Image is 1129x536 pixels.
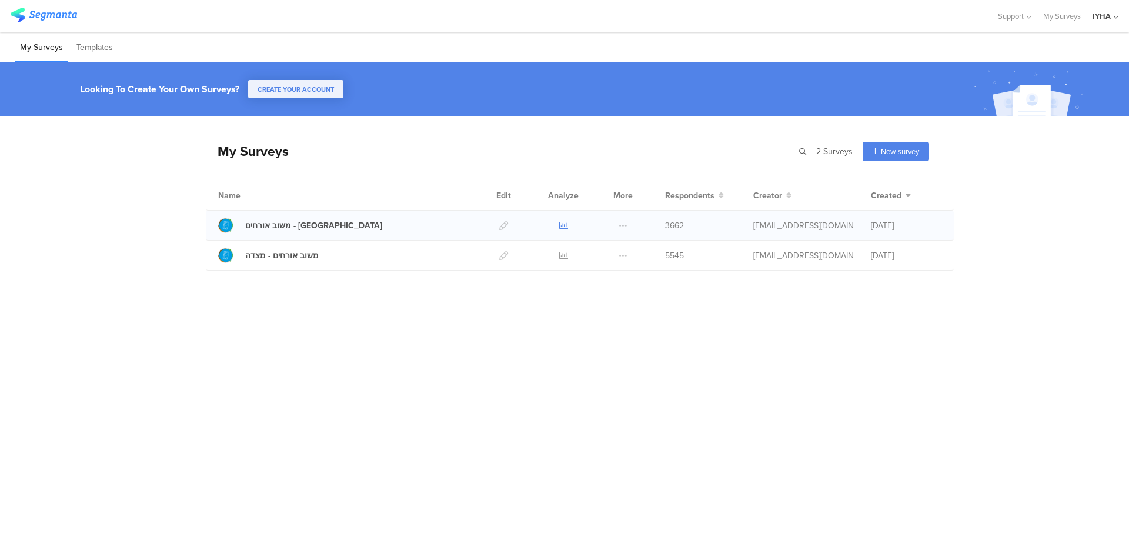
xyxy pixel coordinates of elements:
[11,8,77,22] img: segmanta logo
[809,145,814,158] span: |
[753,249,853,262] div: ofir@iyha.org.il
[816,145,853,158] span: 2 Surveys
[871,189,901,202] span: Created
[1093,11,1111,22] div: IYHA
[245,219,382,232] div: משוב אורחים - עין גדי
[218,189,289,202] div: Name
[665,189,724,202] button: Respondents
[71,34,118,62] li: Templates
[665,189,714,202] span: Respondents
[218,248,319,263] a: משוב אורחים - מצדה
[871,189,911,202] button: Created
[970,66,1091,119] img: create_account_image.svg
[871,249,941,262] div: [DATE]
[15,34,68,62] li: My Surveys
[881,146,919,157] span: New survey
[491,181,516,210] div: Edit
[248,80,343,98] button: CREATE YOUR ACCOUNT
[610,181,636,210] div: More
[546,181,581,210] div: Analyze
[871,219,941,232] div: [DATE]
[80,82,239,96] div: Looking To Create Your Own Surveys?
[665,219,684,232] span: 3662
[998,11,1024,22] span: Support
[218,218,382,233] a: משוב אורחים - [GEOGRAPHIC_DATA]
[753,189,782,202] span: Creator
[753,219,853,232] div: ofir@iyha.org.il
[245,249,319,262] div: משוב אורחים - מצדה
[665,249,684,262] span: 5545
[258,85,334,94] span: CREATE YOUR ACCOUNT
[753,189,791,202] button: Creator
[206,141,289,161] div: My Surveys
